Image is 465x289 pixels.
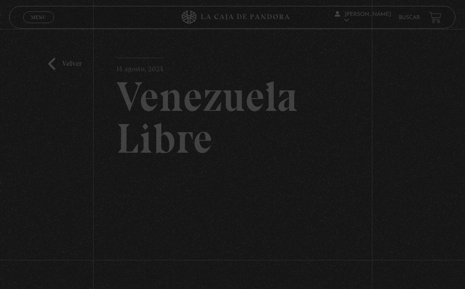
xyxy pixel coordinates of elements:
span: [PERSON_NAME] [335,12,391,23]
span: Menu [31,15,46,20]
span: Cerrar [28,22,49,29]
h2: Venezuela Libre [116,76,348,159]
a: Volver [48,58,82,70]
a: View your shopping cart [430,11,442,23]
a: Buscar [399,15,420,20]
p: 14 agosto, 2024 [116,58,164,76]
